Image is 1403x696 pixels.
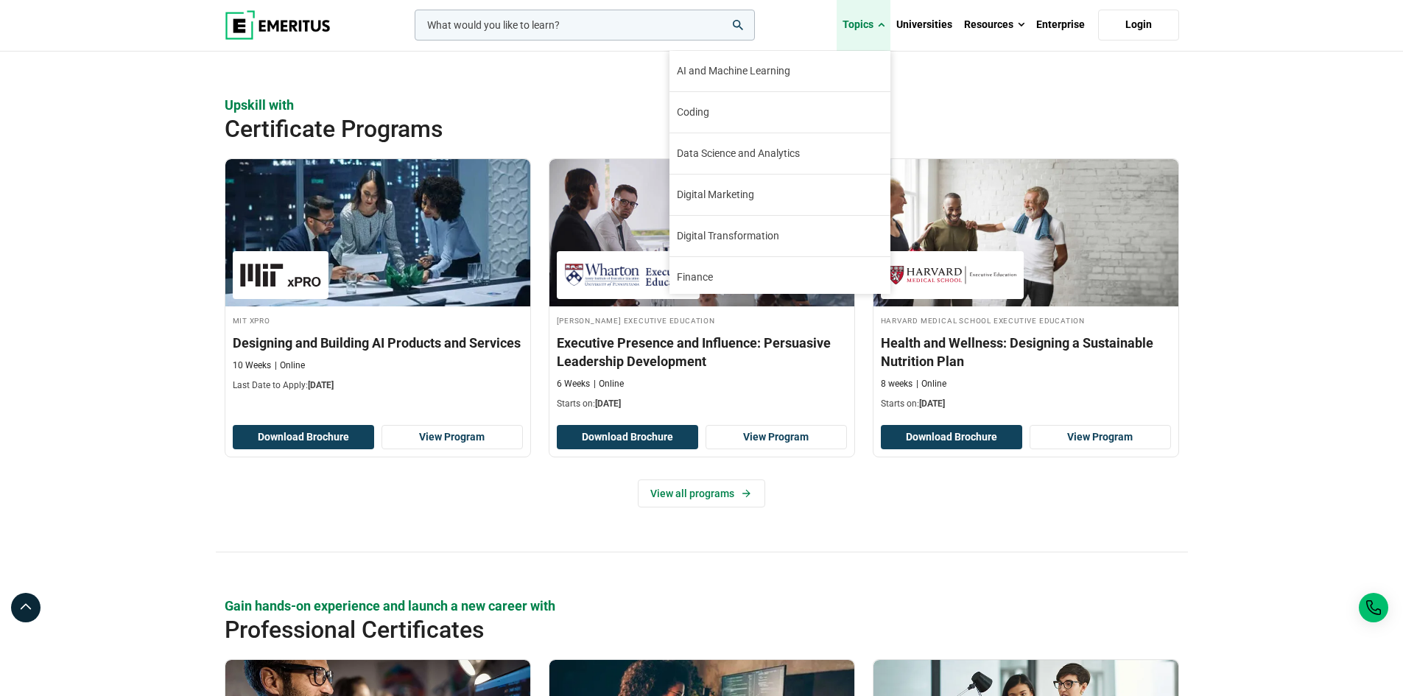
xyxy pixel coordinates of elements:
[888,259,1016,292] img: Harvard Medical School Executive Education
[225,615,1083,644] h2: Professional Certificates
[677,270,713,285] span: Finance
[275,359,305,372] p: Online
[594,378,624,390] p: Online
[1098,10,1179,41] a: Login
[415,10,755,41] input: woocommerce-product-search-field-0
[677,187,754,203] span: Digital Marketing
[595,398,621,409] span: [DATE]
[916,378,946,390] p: Online
[881,425,1022,450] button: Download Brochure
[233,314,523,326] h4: MIT xPRO
[669,133,890,174] a: Data Science and Analytics
[881,334,1171,370] h3: Health and Wellness: Designing a Sustainable Nutrition Plan
[225,159,530,399] a: AI and Machine Learning Course by MIT xPRO - October 16, 2025 MIT xPRO MIT xPRO Designing and Bui...
[677,146,800,161] span: Data Science and Analytics
[557,334,847,370] h3: Executive Presence and Influence: Persuasive Leadership Development
[557,314,847,326] h4: [PERSON_NAME] Executive Education
[919,398,945,409] span: [DATE]
[549,159,854,418] a: Leadership Course by Wharton Executive Education - October 22, 2025 Wharton Executive Education [...
[225,597,1179,615] p: Gain hands-on experience and launch a new career with
[557,378,590,390] p: 6 Weeks
[669,51,890,91] a: AI and Machine Learning
[706,425,847,450] a: View Program
[233,334,523,352] h3: Designing and Building AI Products and Services
[1030,425,1171,450] a: View Program
[233,379,523,392] p: Last Date to Apply:
[677,228,779,244] span: Digital Transformation
[225,96,1179,114] p: Upskill with
[557,425,698,450] button: Download Brochure
[677,63,790,79] span: AI and Machine Learning
[308,380,334,390] span: [DATE]
[638,479,765,507] a: View all programs
[677,105,709,120] span: Coding
[225,114,1083,144] h2: Certificate Programs
[669,216,890,256] a: Digital Transformation
[240,259,321,292] img: MIT xPRO
[881,378,913,390] p: 8 weeks
[873,159,1178,418] a: Healthcare Course by Harvard Medical School Executive Education - October 30, 2025 Harvard Medica...
[669,175,890,215] a: Digital Marketing
[873,159,1178,306] img: Health and Wellness: Designing a Sustainable Nutrition Plan | Online Healthcare Course
[557,398,847,410] p: Starts on:
[225,159,530,306] img: Designing and Building AI Products and Services | Online AI and Machine Learning Course
[381,425,523,450] a: View Program
[233,359,271,372] p: 10 Weeks
[881,314,1171,326] h4: Harvard Medical School Executive Education
[669,92,890,133] a: Coding
[549,159,854,306] img: Executive Presence and Influence: Persuasive Leadership Development | Online Leadership Course
[564,259,692,292] img: Wharton Executive Education
[233,425,374,450] button: Download Brochure
[669,257,890,298] a: Finance
[881,398,1171,410] p: Starts on:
